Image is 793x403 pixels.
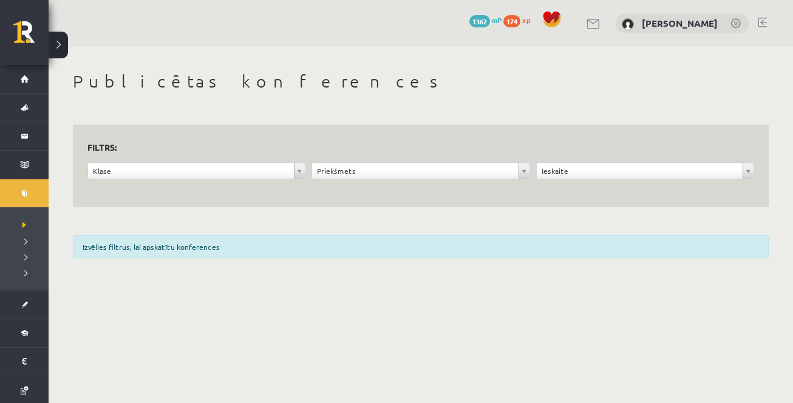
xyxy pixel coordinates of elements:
[503,15,520,27] span: 174
[469,15,490,27] span: 1362
[622,18,634,30] img: Diāna Abbasova
[503,15,536,25] a: 174 xp
[522,15,530,25] span: xp
[537,163,754,179] a: Ieskaite
[87,139,740,156] h3: Filtrs:
[642,17,718,29] a: [PERSON_NAME]
[317,163,513,179] span: Priekšmets
[93,163,289,179] span: Klase
[73,71,769,92] h1: Publicētas konferences
[88,163,305,179] a: Klase
[73,235,769,258] div: Izvēlies filtrus, lai apskatītu konferences
[469,15,502,25] a: 1362 mP
[492,15,502,25] span: mP
[312,163,529,179] a: Priekšmets
[13,21,49,52] a: Rīgas 1. Tālmācības vidusskola
[542,163,738,179] span: Ieskaite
